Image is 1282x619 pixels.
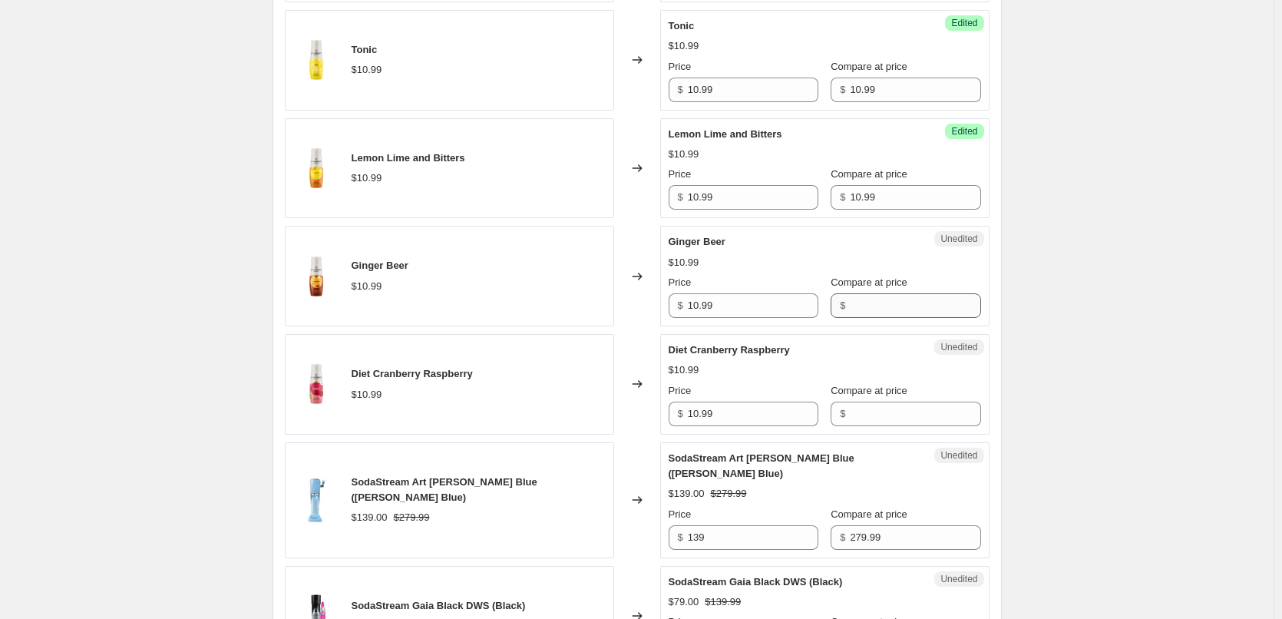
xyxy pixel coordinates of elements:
[669,128,782,140] span: Lemon Lime and Bitters
[840,191,845,203] span: $
[940,233,977,245] span: Unedited
[669,452,854,479] span: SodaStream Art [PERSON_NAME] Blue ([PERSON_NAME] Blue)
[669,508,692,520] span: Price
[951,17,977,29] span: Edited
[669,576,843,588] span: SodaStream Gaia Black DWS (Black)
[352,600,526,611] span: SodaStream Gaia Black DWS (Black)
[352,44,378,55] span: Tonic
[831,168,907,180] span: Compare at price
[669,168,692,180] span: Price
[678,191,683,203] span: $
[293,253,339,300] img: AUS_RENDERREFRESH_2024_GingerBeer_440MLnoshadow_80x.png
[678,300,683,311] span: $
[352,152,465,164] span: Lemon Lime and Bitters
[831,61,907,72] span: Compare at price
[352,279,382,294] div: $10.99
[352,260,408,271] span: Ginger Beer
[669,344,790,356] span: Diet Cranberry Raspberry
[711,486,747,501] strike: $279.99
[394,510,430,525] strike: $279.99
[840,531,845,543] span: $
[352,368,473,379] span: Diet Cranberry Raspberry
[951,125,977,137] span: Edited
[831,276,907,288] span: Compare at price
[669,276,692,288] span: Price
[669,255,699,270] div: $10.99
[669,385,692,396] span: Price
[352,62,382,78] div: $10.99
[678,531,683,543] span: $
[831,385,907,396] span: Compare at price
[352,510,388,525] div: $139.00
[293,361,339,407] img: AUS_RENDERREFRESH_2024_CranberryRaspberry_Zero_440MLnoshadow_80x.png
[293,145,339,191] img: AUS_RENDERREFRESH_2023_LemonLimeBitters_440MLnoshadow_7854c950-04f5-4c0b-91bd-80fbd918e483_80x.png
[352,387,382,402] div: $10.99
[669,38,699,54] div: $10.99
[293,477,339,523] img: 11_80x.png
[678,408,683,419] span: $
[840,408,845,419] span: $
[940,573,977,585] span: Unedited
[840,300,845,311] span: $
[669,61,692,72] span: Price
[669,147,699,162] div: $10.99
[669,20,695,31] span: Tonic
[669,362,699,378] div: $10.99
[669,486,705,501] div: $139.00
[293,37,339,83] img: AUS_RENDERREFRESH_2024_TONIC_440ML_noshadow_80x.png
[352,476,537,503] span: SodaStream Art [PERSON_NAME] Blue ([PERSON_NAME] Blue)
[678,84,683,95] span: $
[669,594,699,610] div: $79.00
[831,508,907,520] span: Compare at price
[705,594,741,610] strike: $139.99
[669,236,725,247] span: Ginger Beer
[940,449,977,462] span: Unedited
[940,341,977,353] span: Unedited
[840,84,845,95] span: $
[352,170,382,186] div: $10.99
